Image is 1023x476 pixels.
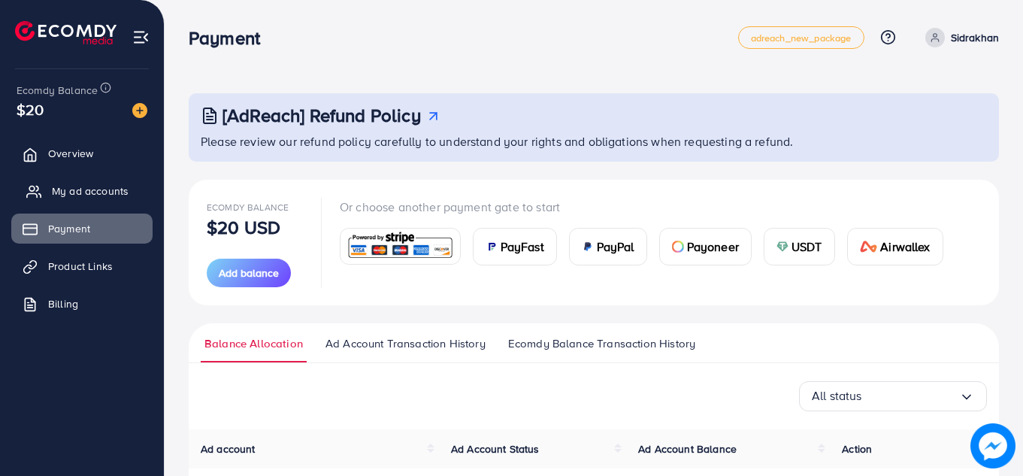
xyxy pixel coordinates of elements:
span: Action [842,441,872,456]
img: image [970,423,1015,468]
span: Payment [48,221,90,236]
span: My ad accounts [52,183,129,199]
a: Overview [11,138,153,168]
a: cardPayFast [473,228,557,265]
input: Search for option [862,384,959,408]
span: Add balance [219,265,279,280]
span: Ecomdy Balance [17,83,98,98]
span: Balance Allocation [204,335,303,352]
span: PayFast [501,238,544,256]
img: card [345,230,456,262]
span: adreach_new_package [751,33,852,43]
span: $20 [17,99,44,120]
img: card [860,241,878,253]
p: Please review our refund policy carefully to understand your rights and obligations when requesti... [201,132,990,150]
img: logo [15,21,117,44]
img: card [672,241,684,253]
div: Search for option [799,381,987,411]
button: Add balance [207,259,291,287]
a: adreach_new_package [738,26,864,49]
span: Ad Account Balance [638,441,737,456]
span: PayPal [597,238,634,256]
p: Sidrakhan [951,29,999,47]
a: cardAirwallex [847,228,943,265]
span: Ad Account Status [451,441,540,456]
a: Billing [11,289,153,319]
p: $20 USD [207,218,280,236]
span: Billing [48,296,78,311]
span: Airwallex [880,238,930,256]
a: Product Links [11,251,153,281]
span: All status [812,384,862,408]
a: cardPayoneer [659,228,752,265]
img: card [486,241,498,253]
span: Ecomdy Balance Transaction History [508,335,695,352]
a: cardUSDT [764,228,835,265]
h3: [AdReach] Refund Policy [222,105,421,126]
span: Ad Account Transaction History [325,335,486,352]
span: Overview [48,146,93,161]
span: Ecomdy Balance [207,201,289,214]
a: Payment [11,214,153,244]
span: Product Links [48,259,113,274]
span: Payoneer [687,238,739,256]
p: Or choose another payment gate to start [340,198,955,216]
a: cardPayPal [569,228,647,265]
img: card [582,241,594,253]
img: card [776,241,788,253]
span: USDT [791,238,822,256]
img: image [132,103,147,118]
span: Ad account [201,441,256,456]
img: menu [132,29,150,46]
h3: Payment [189,27,272,49]
a: My ad accounts [11,176,153,206]
a: Sidrakhan [919,28,999,47]
a: card [340,228,461,265]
